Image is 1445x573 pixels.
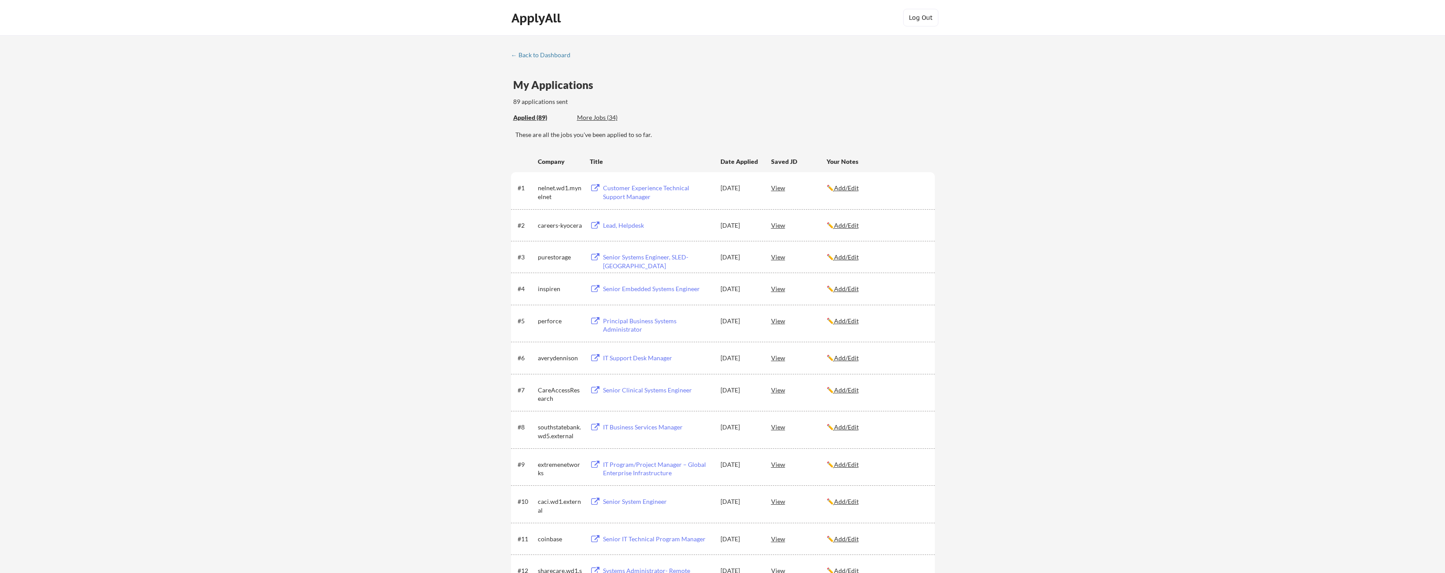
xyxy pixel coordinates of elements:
[771,493,827,509] div: View
[827,157,927,166] div: Your Notes
[827,423,927,432] div: ✏️
[771,382,827,398] div: View
[603,535,712,543] div: Senior IT Technical Program Manager
[827,184,927,192] div: ✏️
[771,350,827,366] div: View
[827,354,927,362] div: ✏️
[603,354,712,362] div: IT Support Desk Manager
[513,97,684,106] div: 89 applications sent
[834,498,859,505] u: Add/Edit
[721,184,759,192] div: [DATE]
[834,535,859,543] u: Add/Edit
[577,113,642,122] div: These are job applications we think you'd be a good fit for, but couldn't apply you to automatica...
[518,184,535,192] div: #1
[721,386,759,395] div: [DATE]
[513,80,600,90] div: My Applications
[771,531,827,547] div: View
[538,423,582,440] div: southstatebank.wd5.external
[538,535,582,543] div: coinbase
[518,317,535,325] div: #5
[771,180,827,196] div: View
[827,221,927,230] div: ✏️
[538,317,582,325] div: perforce
[771,217,827,233] div: View
[771,281,827,296] div: View
[515,130,935,139] div: These are all the jobs you've been applied to so far.
[834,354,859,362] u: Add/Edit
[771,153,827,169] div: Saved JD
[721,497,759,506] div: [DATE]
[721,535,759,543] div: [DATE]
[538,460,582,477] div: extremenetworks
[518,221,535,230] div: #2
[903,9,938,26] button: Log Out
[538,354,582,362] div: averydennison
[603,386,712,395] div: Senior Clinical Systems Engineer
[518,423,535,432] div: #8
[518,460,535,469] div: #9
[603,497,712,506] div: Senior System Engineer
[538,285,582,293] div: inspiren
[827,497,927,506] div: ✏️
[834,317,859,325] u: Add/Edit
[721,285,759,293] div: [DATE]
[577,113,642,122] div: More Jobs (34)
[603,184,712,201] div: Customer Experience Technical Support Manager
[603,285,712,293] div: Senior Embedded Systems Engineer
[827,386,927,395] div: ✏️
[538,221,582,230] div: careers-kyocera
[721,221,759,230] div: [DATE]
[538,497,582,514] div: caci.wd1.external
[827,253,927,262] div: ✏️
[538,386,582,403] div: CareAccessResearch
[771,456,827,472] div: View
[511,52,577,60] a: ← Back to Dashboard
[603,423,712,432] div: IT Business Services Manager
[834,253,859,261] u: Add/Edit
[603,221,712,230] div: Lead, Helpdesk
[834,461,859,468] u: Add/Edit
[513,113,570,122] div: These are all the jobs you've been applied to so far.
[518,253,535,262] div: #3
[590,157,712,166] div: Title
[538,184,582,201] div: nelnet.wd1.mynelnet
[834,222,859,229] u: Add/Edit
[771,313,827,329] div: View
[834,285,859,292] u: Add/Edit
[518,535,535,543] div: #11
[511,52,577,58] div: ← Back to Dashboard
[827,460,927,469] div: ✏️
[771,419,827,435] div: View
[511,11,563,26] div: ApplyAll
[538,157,582,166] div: Company
[603,460,712,477] div: IT Program/Project Manager – Global Enterprise Infrastructure
[721,317,759,325] div: [DATE]
[721,157,759,166] div: Date Applied
[827,317,927,325] div: ✏️
[721,354,759,362] div: [DATE]
[834,423,859,431] u: Add/Edit
[538,253,582,262] div: purestorage
[518,285,535,293] div: #4
[827,535,927,543] div: ✏️
[721,253,759,262] div: [DATE]
[603,317,712,334] div: Principal Business Systems Administrator
[834,184,859,192] u: Add/Edit
[827,285,927,293] div: ✏️
[721,460,759,469] div: [DATE]
[518,354,535,362] div: #6
[518,386,535,395] div: #7
[513,113,570,122] div: Applied (89)
[834,386,859,394] u: Add/Edit
[518,497,535,506] div: #10
[603,253,712,270] div: Senior Systems Engineer, SLED-[GEOGRAPHIC_DATA]
[721,423,759,432] div: [DATE]
[771,249,827,265] div: View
